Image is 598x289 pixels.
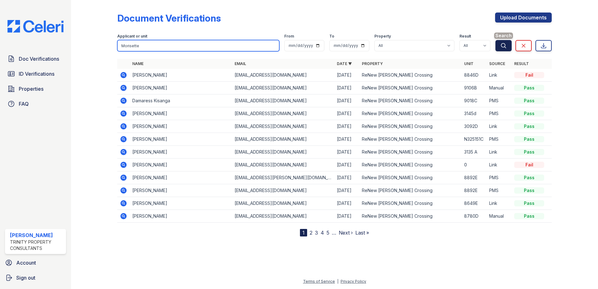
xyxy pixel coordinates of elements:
td: [DATE] [334,120,359,133]
td: PMS [487,94,512,107]
a: Result [514,61,529,66]
td: ReNew [PERSON_NAME] Crossing [359,184,462,197]
td: [EMAIL_ADDRESS][DOMAIN_NAME] [232,107,334,120]
div: Pass [514,200,544,206]
td: [DATE] [334,171,359,184]
span: Doc Verifications [19,55,59,63]
td: [PERSON_NAME] [130,184,232,197]
a: Doc Verifications [5,53,66,65]
td: Link [487,69,512,82]
a: 4 [321,230,324,236]
td: 8649E [462,197,487,210]
span: Search [494,33,513,39]
label: To [329,34,334,39]
td: Link [487,120,512,133]
td: PMS [487,171,512,184]
td: [PERSON_NAME] [130,146,232,159]
td: ReNew [PERSON_NAME] Crossing [359,107,462,120]
a: Properties [5,83,66,95]
td: [DATE] [334,94,359,107]
td: [DATE] [334,133,359,146]
div: [PERSON_NAME] [10,231,63,239]
div: Pass [514,123,544,129]
span: … [332,229,336,236]
a: Source [489,61,505,66]
td: [DATE] [334,210,359,223]
td: 8846D [462,69,487,82]
div: | [337,279,338,284]
td: ReNew [PERSON_NAME] Crossing [359,94,462,107]
td: [DATE] [334,184,359,197]
td: [EMAIL_ADDRESS][PERSON_NAME][DOMAIN_NAME] [232,171,334,184]
a: 5 [327,230,329,236]
td: 9018C [462,94,487,107]
span: ID Verifications [19,70,54,78]
td: ReNew [PERSON_NAME] Crossing [359,82,462,94]
td: ReNew [PERSON_NAME] Crossing [359,159,462,171]
a: Name [132,61,144,66]
td: [EMAIL_ADDRESS][DOMAIN_NAME] [232,197,334,210]
a: Sign out [3,271,68,284]
td: ReNew [PERSON_NAME] Crossing [359,120,462,133]
div: 1 [300,229,307,236]
td: 8892E [462,184,487,197]
input: Search by name, email, or unit number [117,40,279,51]
td: [EMAIL_ADDRESS][DOMAIN_NAME] [232,82,334,94]
a: FAQ [5,98,66,110]
td: 9106B [462,82,487,94]
a: Terms of Service [303,279,335,284]
td: 3092D [462,120,487,133]
td: [DATE] [334,146,359,159]
div: Document Verifications [117,13,221,24]
td: PMS [487,184,512,197]
a: Property [362,61,383,66]
td: [EMAIL_ADDRESS][DOMAIN_NAME] [232,159,334,171]
td: 0 [462,159,487,171]
td: Manual [487,210,512,223]
td: [DATE] [334,159,359,171]
td: 3135 A [462,146,487,159]
td: [DATE] [334,69,359,82]
span: Account [16,259,36,266]
td: [EMAIL_ADDRESS][DOMAIN_NAME] [232,133,334,146]
img: CE_Logo_Blue-a8612792a0a2168367f1c8372b55b34899dd931a85d93a1a3d3e32e68fde9ad4.png [3,20,68,33]
td: Link [487,159,512,171]
td: ReNew [PERSON_NAME] Crossing [359,146,462,159]
button: Search [495,40,512,51]
td: [PERSON_NAME] [130,107,232,120]
a: Upload Documents [495,13,552,23]
div: Pass [514,149,544,155]
a: ID Verifications [5,68,66,80]
a: Date ▼ [337,61,352,66]
a: 3 [315,230,318,236]
label: Applicant or unit [117,34,147,39]
td: 3145d [462,107,487,120]
td: [EMAIL_ADDRESS][DOMAIN_NAME] [232,184,334,197]
div: Pass [514,136,544,142]
div: Pass [514,175,544,181]
div: Pass [514,213,544,219]
td: ReNew [PERSON_NAME] Crossing [359,133,462,146]
td: [PERSON_NAME] [130,171,232,184]
div: Fail [514,162,544,168]
td: 8892E [462,171,487,184]
a: Privacy Policy [341,279,366,284]
td: [EMAIL_ADDRESS][DOMAIN_NAME] [232,210,334,223]
a: Account [3,256,68,269]
div: Pass [514,110,544,117]
td: [EMAIL_ADDRESS][DOMAIN_NAME] [232,94,334,107]
span: Properties [19,85,43,93]
td: Damaress Kisanga [130,94,232,107]
a: Last » [355,230,369,236]
label: Property [374,34,391,39]
label: Result [459,34,471,39]
a: 2 [310,230,312,236]
td: N325151C [462,133,487,146]
td: [DATE] [334,197,359,210]
div: Pass [514,187,544,194]
td: [PERSON_NAME] [130,197,232,210]
a: Next › [339,230,353,236]
div: Trinity Property Consultants [10,239,63,251]
td: PMS [487,107,512,120]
